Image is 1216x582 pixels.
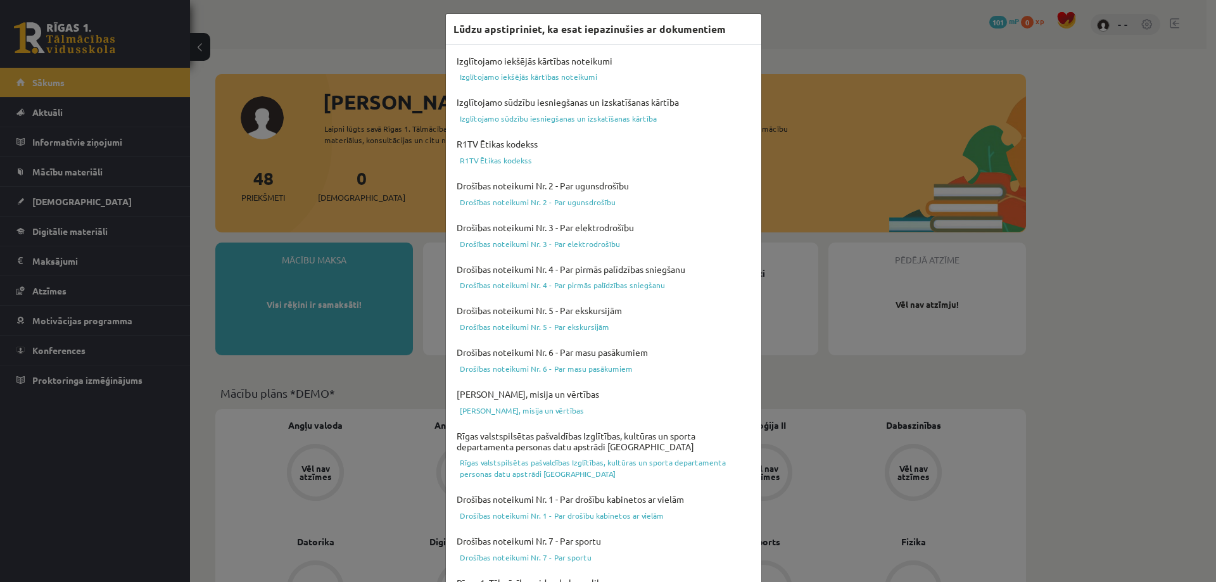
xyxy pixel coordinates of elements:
h4: Drošības noteikumi Nr. 6 - Par masu pasākumiem [453,344,754,361]
h4: R1TV Ētikas kodekss [453,136,754,153]
h4: Izglītojamo iekšējās kārtības noteikumi [453,53,754,70]
h4: Izglītojamo sūdzību iesniegšanas un izskatīšanas kārtība [453,94,754,111]
h4: [PERSON_NAME], misija un vērtības [453,386,754,403]
h4: Drošības noteikumi Nr. 1 - Par drošību kabinetos ar vielām [453,491,754,508]
h4: Rīgas valstspilsētas pašvaldības Izglītības, kultūras un sporta departamenta personas datu apstrā... [453,427,754,455]
h4: Drošības noteikumi Nr. 3 - Par elektrodrošību [453,219,754,236]
a: Rīgas valstspilsētas pašvaldības Izglītības, kultūras un sporta departamenta personas datu apstrā... [453,455,754,481]
a: Drošības noteikumi Nr. 3 - Par elektrodrošību [453,236,754,251]
a: Drošības noteikumi Nr. 1 - Par drošību kabinetos ar vielām [453,508,754,523]
a: Drošības noteikumi Nr. 6 - Par masu pasākumiem [453,361,754,376]
a: R1TV Ētikas kodekss [453,153,754,168]
h4: Drošības noteikumi Nr. 2 - Par ugunsdrošību [453,177,754,194]
h4: Drošības noteikumi Nr. 5 - Par ekskursijām [453,302,754,319]
a: [PERSON_NAME], misija un vērtības [453,403,754,418]
a: Drošības noteikumi Nr. 5 - Par ekskursijām [453,319,754,334]
a: Izglītojamo iekšējās kārtības noteikumi [453,69,754,84]
h4: Drošības noteikumi Nr. 4 - Par pirmās palīdzības sniegšanu [453,261,754,278]
a: Izglītojamo sūdzību iesniegšanas un izskatīšanas kārtība [453,111,754,126]
a: Drošības noteikumi Nr. 4 - Par pirmās palīdzības sniegšanu [453,277,754,293]
h3: Lūdzu apstipriniet, ka esat iepazinušies ar dokumentiem [453,22,726,37]
a: Drošības noteikumi Nr. 7 - Par sportu [453,550,754,565]
a: Drošības noteikumi Nr. 2 - Par ugunsdrošību [453,194,754,210]
h4: Drošības noteikumi Nr. 7 - Par sportu [453,533,754,550]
